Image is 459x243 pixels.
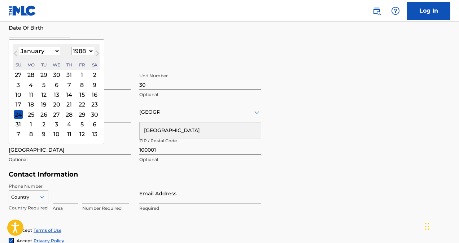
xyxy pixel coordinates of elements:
div: Choose Tuesday, January 19th, 1988 [39,100,48,109]
div: Choose Thursday, January 14th, 1988 [65,90,74,99]
div: Choose Sunday, January 3rd, 1988 [14,81,23,89]
div: Tuesday [39,60,48,69]
img: checkbox [9,238,13,243]
div: Choose Wednesday, January 27th, 1988 [52,110,61,119]
div: Sunday [14,60,23,69]
div: Choose Saturday, January 2nd, 1988 [90,70,99,79]
p: Optional [9,156,131,163]
div: Choose Saturday, February 13th, 1988 [90,130,99,138]
div: Choose Tuesday, December 29th, 1987 [39,70,48,79]
div: Choose Saturday, January 16th, 1988 [90,90,99,99]
div: Thursday [65,60,74,69]
div: Choose Friday, February 12th, 1988 [78,130,86,138]
a: Terms of Use [34,227,61,233]
div: Choose Wednesday, January 6th, 1988 [52,81,61,89]
div: Choose Friday, January 15th, 1988 [78,90,86,99]
div: Choose Sunday, January 10th, 1988 [14,90,23,99]
div: Choose Sunday, January 24th, 1988 [14,110,23,119]
div: Friday [78,60,86,69]
div: Choose Wednesday, January 20th, 1988 [52,100,61,109]
img: help [391,6,400,15]
a: Log In [407,2,450,20]
div: Choose Wednesday, December 30th, 1987 [52,70,61,79]
div: Drag [425,216,429,237]
div: Choose Thursday, February 4th, 1988 [65,120,74,129]
div: Choose Monday, January 4th, 1988 [27,81,35,89]
div: Choose Wednesday, January 13th, 1988 [52,90,61,99]
div: Wednesday [52,60,61,69]
h5: Contact Information [9,170,261,179]
div: Choose Thursday, January 7th, 1988 [65,81,74,89]
div: Choose Tuesday, February 2nd, 1988 [39,120,48,129]
p: Number Required [82,205,129,212]
div: Choose Friday, January 22nd, 1988 [78,100,86,109]
p: Optional [139,156,261,163]
button: Next Month [92,49,103,61]
div: Monday [27,60,35,69]
div: Choose Thursday, January 21st, 1988 [65,100,74,109]
div: Choose Tuesday, January 12th, 1988 [39,90,48,99]
div: Choose Saturday, February 6th, 1988 [90,120,99,129]
div: Choose Tuesday, January 5th, 1988 [39,81,48,89]
div: Choose Monday, February 8th, 1988 [27,130,35,138]
div: Choose Friday, January 1st, 1988 [78,70,86,79]
div: Choose Monday, January 11th, 1988 [27,90,35,99]
img: MLC Logo [9,5,36,16]
div: Choose Friday, January 8th, 1988 [78,81,86,89]
div: Choose Monday, December 28th, 1987 [27,70,35,79]
div: Choose Wednesday, February 10th, 1988 [52,130,61,138]
div: Choose Sunday, January 17th, 1988 [14,100,23,109]
div: Help [388,4,403,18]
p: Country Required [9,205,48,211]
div: Saturday [90,60,99,69]
div: Choose Sunday, January 31st, 1988 [14,120,23,129]
div: Choose Monday, February 1st, 1988 [27,120,35,129]
div: Choose Thursday, December 31st, 1987 [65,70,74,79]
p: Area [53,205,78,212]
img: search [372,6,381,15]
span: Accept [17,227,32,233]
div: Choose Friday, January 29th, 1988 [78,110,86,119]
h5: Personal Address [9,61,450,70]
iframe: Chat Widget [423,208,459,243]
div: Choose Saturday, January 30th, 1988 [90,110,99,119]
div: Choose Friday, February 5th, 1988 [78,120,86,129]
button: Previous Month [10,49,21,61]
div: Month January, 1988 [13,70,100,139]
div: Choose Date [9,39,104,144]
div: Choose Tuesday, January 26th, 1988 [39,110,48,119]
div: Choose Monday, January 18th, 1988 [27,100,35,109]
div: Choose Tuesday, February 9th, 1988 [39,130,48,138]
a: Public Search [370,4,384,18]
div: Choose Wednesday, February 3rd, 1988 [52,120,61,129]
div: Choose Saturday, January 23rd, 1988 [90,100,99,109]
div: Choose Sunday, December 27th, 1987 [14,70,23,79]
div: Choose Thursday, January 28th, 1988 [65,110,74,119]
div: Choose Sunday, February 7th, 1988 [14,130,23,138]
p: Required [139,205,261,212]
div: [GEOGRAPHIC_DATA] [140,122,261,139]
div: Choose Monday, January 25th, 1988 [27,110,35,119]
p: Optional [139,91,261,98]
div: Choose Thursday, February 11th, 1988 [65,130,74,138]
div: Choose Saturday, January 9th, 1988 [90,81,99,89]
